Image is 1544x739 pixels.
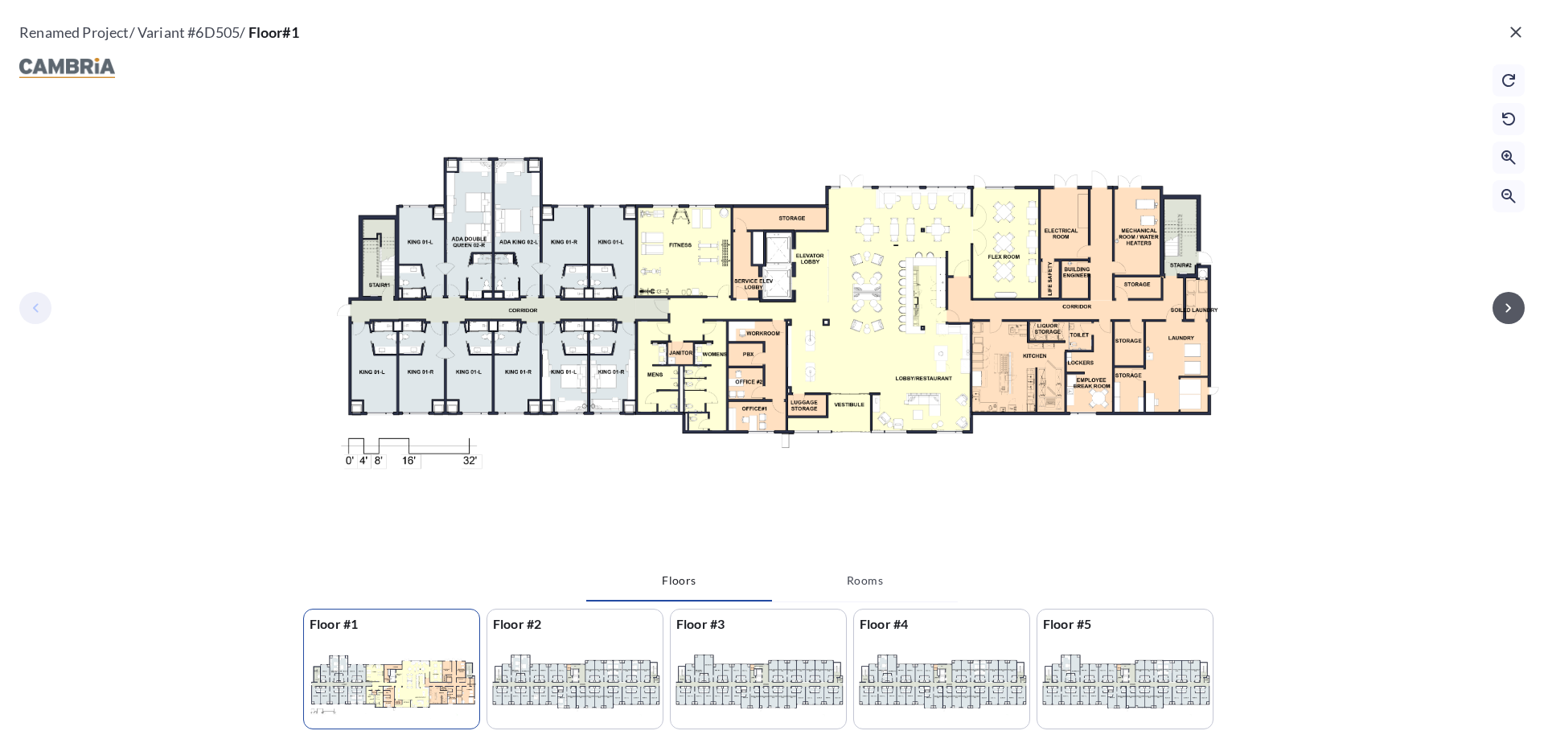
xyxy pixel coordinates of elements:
[248,23,299,41] span: Floor#1
[487,610,663,638] p: Floor #2
[1037,610,1213,638] p: Floor #5
[671,610,846,638] p: Floor #3
[772,561,958,600] button: Rooms
[19,19,299,48] p: Renamed Project / Variant # 6D505 /
[854,610,1029,638] p: Floor #4
[19,58,115,78] img: floorplanBranLogoPlug
[586,561,772,601] button: Floors
[304,610,479,638] p: Floor #1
